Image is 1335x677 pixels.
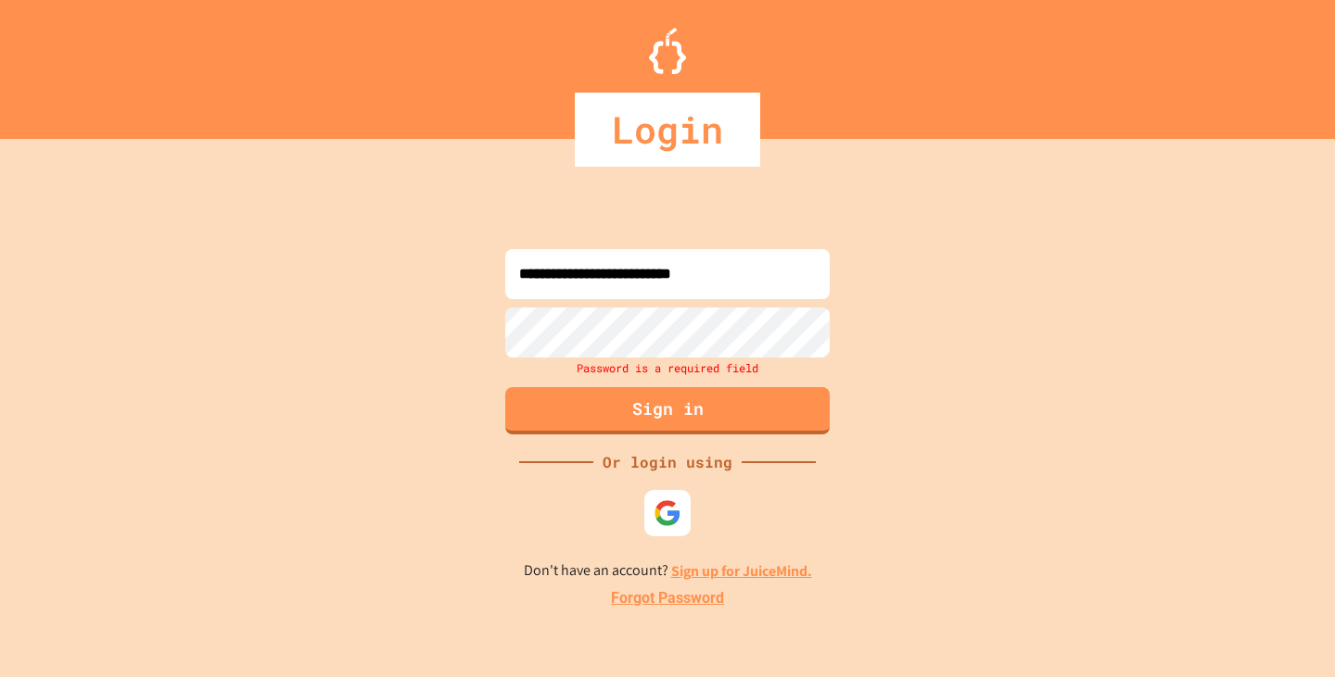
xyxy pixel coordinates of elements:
div: Or login using [593,451,742,473]
a: Forgot Password [611,587,724,609]
div: Password is a required field [501,357,834,378]
img: google-icon.svg [654,499,681,527]
a: Sign up for JuiceMind. [671,561,812,581]
img: Logo.svg [649,28,686,74]
p: Don't have an account? [524,559,812,583]
button: Sign in [505,387,830,434]
div: Login [575,93,760,167]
